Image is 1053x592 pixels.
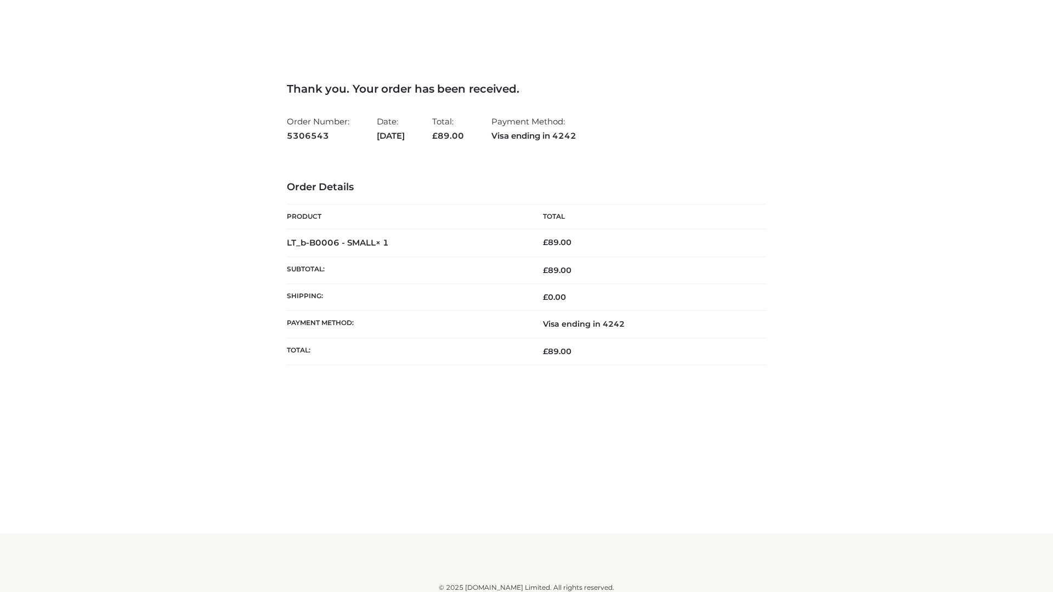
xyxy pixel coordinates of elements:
span: £ [543,265,548,275]
th: Subtotal: [287,257,526,283]
span: £ [543,346,548,356]
strong: LT_b-B0006 - SMALL [287,237,389,248]
strong: 5306543 [287,129,349,143]
h3: Order Details [287,181,766,193]
strong: × 1 [376,237,389,248]
bdi: 89.00 [543,237,571,247]
span: 89.00 [432,130,464,141]
bdi: 0.00 [543,292,566,302]
span: £ [543,292,548,302]
th: Shipping: [287,284,526,311]
td: Visa ending in 4242 [526,311,766,338]
span: 89.00 [543,265,571,275]
th: Product [287,204,526,229]
th: Payment method: [287,311,526,338]
li: Order Number: [287,112,349,145]
strong: [DATE] [377,129,405,143]
strong: Visa ending in 4242 [491,129,576,143]
span: £ [543,237,548,247]
span: £ [432,130,438,141]
h3: Thank you. Your order has been received. [287,82,766,95]
span: 89.00 [543,346,571,356]
th: Total: [287,338,526,365]
li: Payment Method: [491,112,576,145]
li: Date: [377,112,405,145]
th: Total [526,204,766,229]
li: Total: [432,112,464,145]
